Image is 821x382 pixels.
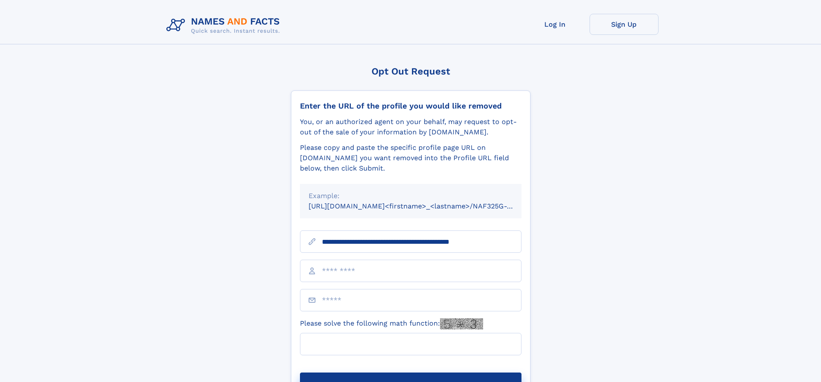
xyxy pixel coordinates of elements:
a: Sign Up [590,14,659,35]
img: Logo Names and Facts [163,14,287,37]
div: Opt Out Request [291,66,531,77]
a: Log In [521,14,590,35]
label: Please solve the following math function: [300,318,483,329]
div: You, or an authorized agent on your behalf, may request to opt-out of the sale of your informatio... [300,117,521,137]
small: [URL][DOMAIN_NAME]<firstname>_<lastname>/NAF325G-xxxxxxxx [309,202,538,210]
div: Example: [309,191,513,201]
div: Please copy and paste the specific profile page URL on [DOMAIN_NAME] you want removed into the Pr... [300,143,521,174]
div: Enter the URL of the profile you would like removed [300,101,521,111]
